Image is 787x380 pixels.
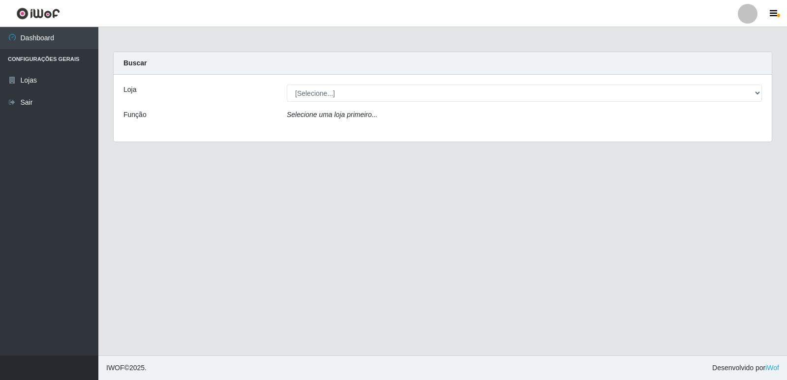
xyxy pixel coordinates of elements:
span: Desenvolvido por [712,363,779,373]
span: © 2025 . [106,363,147,373]
label: Função [123,110,147,120]
label: Loja [123,85,136,95]
strong: Buscar [123,59,147,67]
i: Selecione uma loja primeiro... [287,111,377,118]
span: IWOF [106,364,124,372]
img: CoreUI Logo [16,7,60,20]
a: iWof [765,364,779,372]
